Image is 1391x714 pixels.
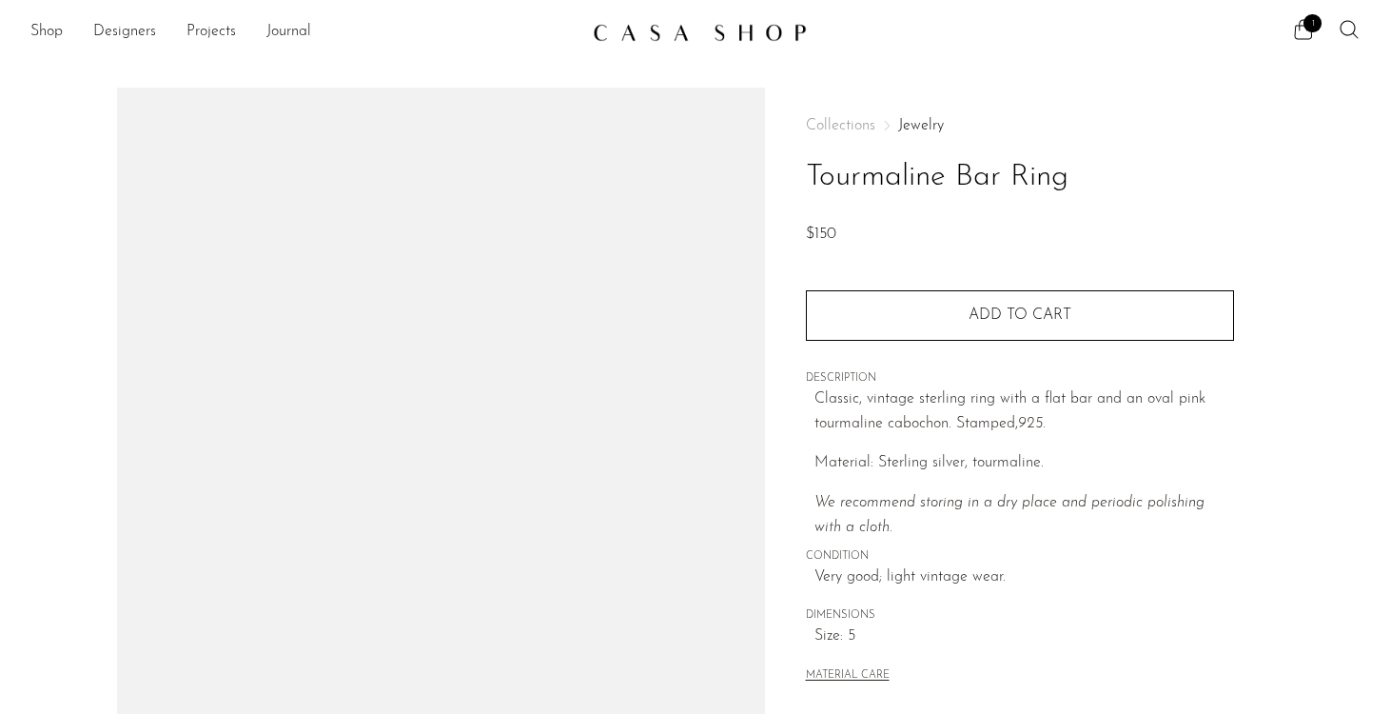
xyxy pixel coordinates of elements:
button: MATERIAL CARE [806,669,890,684]
p: Classic, vintage sterling ring with a flat bar and an oval pink tourmaline cabochon. Stamped, [814,387,1234,436]
a: Jewelry [898,118,944,133]
ul: NEW HEADER MENU [30,16,578,49]
h1: Tourmaline Bar Ring [806,153,1234,202]
a: Designers [93,20,156,45]
span: DESCRIPTION [806,370,1234,387]
button: Add to cart [806,290,1234,340]
nav: Breadcrumbs [806,118,1234,133]
span: Add to cart [969,307,1071,323]
span: Collections [806,118,875,133]
span: DIMENSIONS [806,607,1234,625]
em: 925. [1018,416,1046,431]
a: Projects [186,20,236,45]
a: Shop [30,20,63,45]
span: Very good; light vintage wear. [814,565,1234,590]
nav: Desktop navigation [30,16,578,49]
span: CONDITION [806,548,1234,565]
span: Size: 5 [814,625,1234,649]
p: Material: Sterling silver, tourmaline. [814,451,1234,476]
em: We recommend storing in a dry place and periodic polishing with a cloth. [814,495,1205,535]
a: Journal [266,20,311,45]
span: 1 [1303,14,1322,32]
span: $150 [806,227,836,242]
